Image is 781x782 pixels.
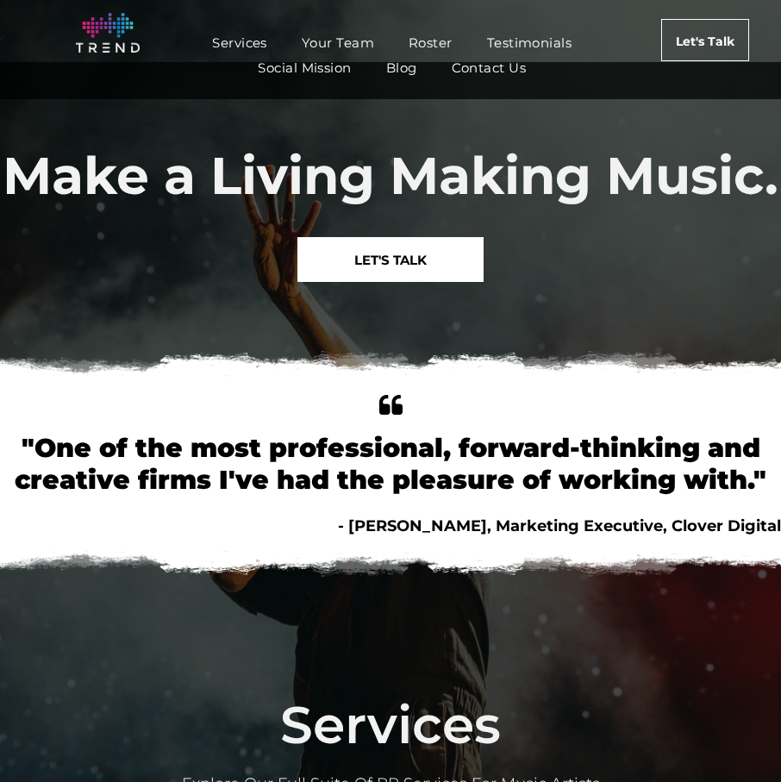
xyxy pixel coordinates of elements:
[661,19,749,61] a: Let's Talk
[280,693,501,756] span: Services
[354,238,427,282] span: LET'S TALK
[338,516,781,535] span: - [PERSON_NAME], Marketing Executive, Clover Digital
[676,20,734,63] span: Let's Talk
[195,30,284,55] a: Services
[3,144,778,207] span: Make a Living Making Music.
[434,55,544,80] a: Contact Us
[470,30,589,55] a: Testimonials
[76,13,140,53] img: logo
[391,30,470,55] a: Roster
[284,30,391,55] a: Your Team
[369,55,434,80] a: Blog
[15,432,766,496] font: "One of the most professional, forward-thinking and creative firms I've had the pleasure of worki...
[241,55,368,80] a: Social Mission
[297,237,484,282] a: LET'S TALK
